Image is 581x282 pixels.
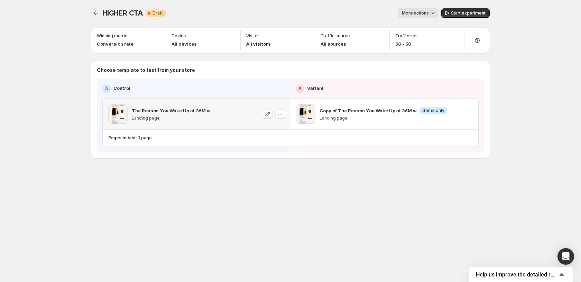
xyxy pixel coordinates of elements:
[102,9,143,17] span: HIGHER CTA
[97,67,484,74] p: Choose template to test from your store
[395,40,419,47] p: 50 - 50
[557,248,574,265] div: Open Intercom Messenger
[320,107,417,114] p: Copy of The Reason You Wake Up at 3AM w
[97,33,127,39] p: Winning metric
[108,135,152,141] p: Pages to test: 1 page
[299,86,302,92] h2: B
[153,10,163,16] span: Draft
[172,40,197,47] p: All devices
[476,270,566,279] button: Show survey - Help us improve the detailed report for A/B campaigns
[246,33,259,39] p: Visitor
[296,104,315,124] img: Copy of The Reason You Wake Up at 3AM w
[402,10,429,16] span: More actions
[441,8,490,18] button: Start experiment
[132,107,211,114] p: The Reason You Wake Up at 3AM w
[451,10,486,16] span: Start experiment
[91,8,101,18] button: Experiments
[476,271,557,278] span: Help us improve the detailed report for A/B campaigns
[132,115,211,121] p: Landing page
[105,86,108,92] h2: A
[398,8,439,18] button: More actions
[108,104,128,124] img: The Reason You Wake Up at 3AM w
[113,85,130,92] p: Control
[172,33,186,39] p: Device
[422,108,444,113] span: GemX only
[307,85,324,92] p: Variant
[246,40,271,47] p: All visitors
[321,40,350,47] p: All sources
[320,115,447,121] p: Landing page
[321,33,350,39] p: Traffic source
[97,40,133,47] p: Conversion rate
[395,33,419,39] p: Traffic split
